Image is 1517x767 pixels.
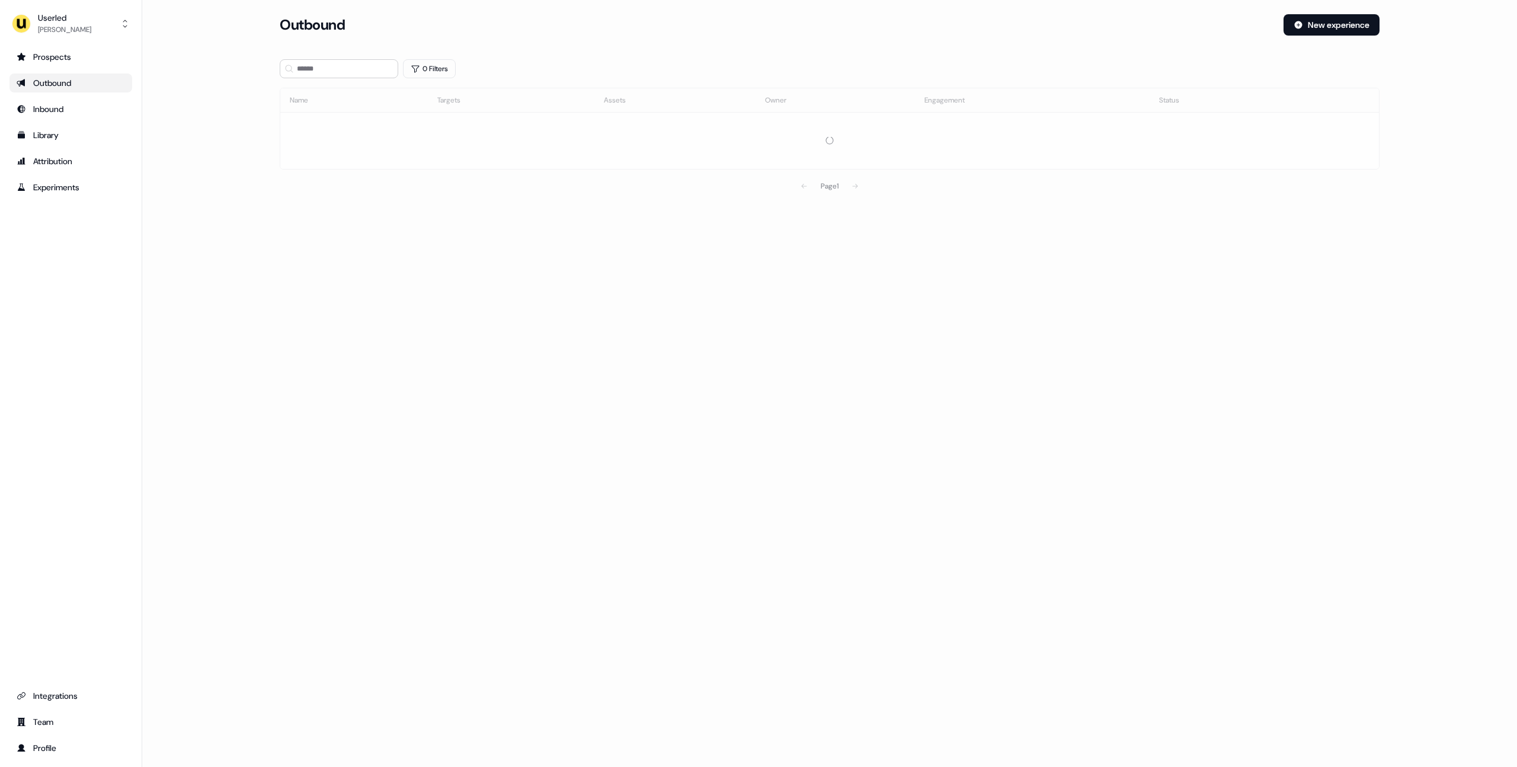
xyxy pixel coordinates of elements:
a: Go to prospects [9,47,132,66]
div: Team [17,716,125,728]
div: Prospects [17,51,125,63]
div: Outbound [17,77,125,89]
div: Inbound [17,103,125,115]
div: Experiments [17,181,125,193]
a: Go to team [9,712,132,731]
div: Userled [38,12,91,24]
a: Go to experiments [9,178,132,197]
button: 0 Filters [403,59,456,78]
div: Profile [17,742,125,754]
h3: Outbound [280,16,345,34]
div: Attribution [17,155,125,167]
div: Library [17,129,125,141]
a: Go to outbound experience [9,73,132,92]
div: [PERSON_NAME] [38,24,91,36]
button: New experience [1284,14,1380,36]
button: Userled[PERSON_NAME] [9,9,132,38]
a: Go to profile [9,739,132,758]
a: Go to templates [9,126,132,145]
a: Go to integrations [9,686,132,705]
a: Go to attribution [9,152,132,171]
div: Integrations [17,690,125,702]
a: Go to Inbound [9,100,132,119]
